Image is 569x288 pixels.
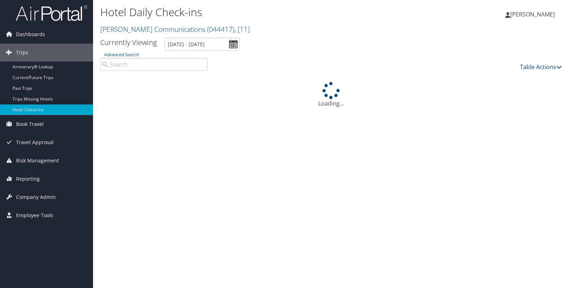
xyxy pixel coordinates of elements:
[16,44,28,62] span: Trips
[100,58,208,71] input: Advanced Search
[520,63,562,71] a: Table Actions
[510,10,555,18] span: [PERSON_NAME]
[16,133,54,151] span: Travel Approval
[100,24,250,34] a: [PERSON_NAME] Communications
[234,24,250,34] span: , [ 11 ]
[16,5,87,21] img: airportal-logo.png
[16,25,45,43] span: Dashboards
[165,38,240,51] input: [DATE] - [DATE]
[16,152,59,170] span: Risk Management
[16,115,44,133] span: Book Travel
[505,4,562,25] a: [PERSON_NAME]
[16,188,56,206] span: Company Admin
[207,24,234,34] span: ( 044417 )
[100,38,157,47] h3: Currently Viewing
[100,82,562,108] div: Loading...
[100,5,408,20] h1: Hotel Daily Check-ins
[16,206,53,224] span: Employee Tools
[104,52,138,58] a: Advanced Search
[16,170,40,188] span: Reporting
